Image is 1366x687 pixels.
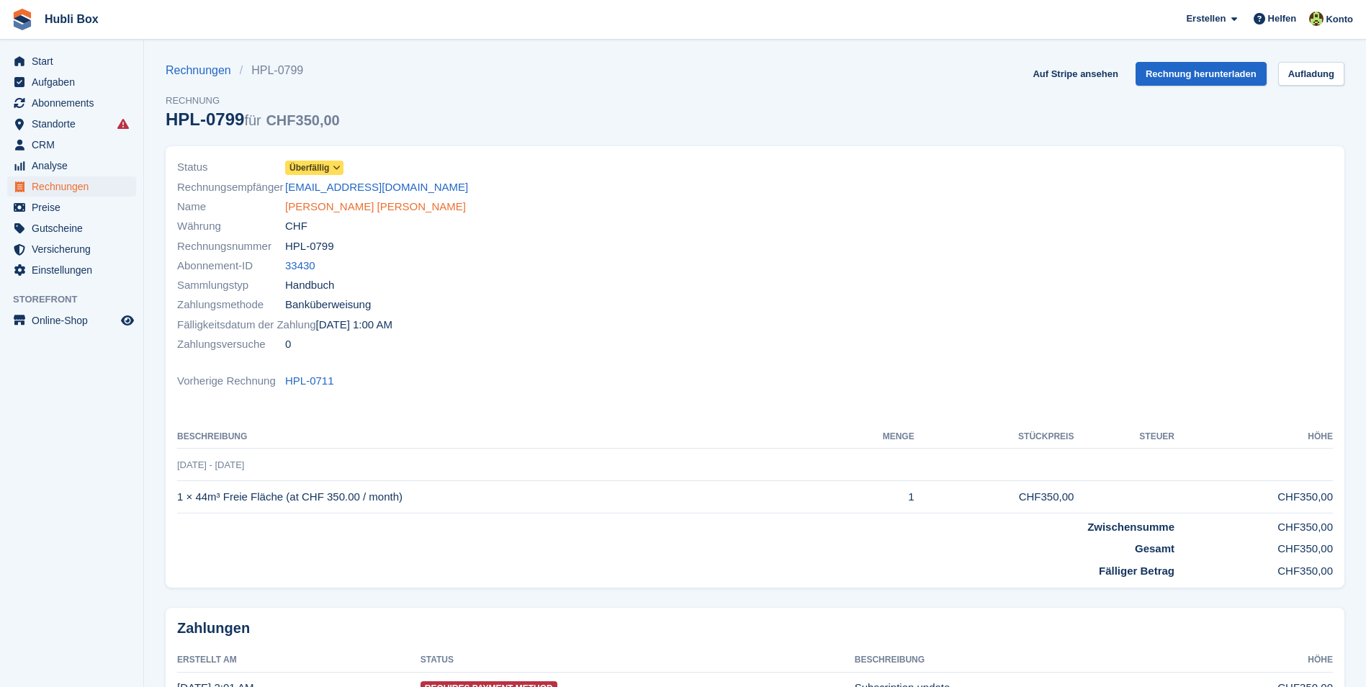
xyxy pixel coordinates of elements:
[177,159,285,176] span: Status
[177,258,285,274] span: Abonnement-ID
[177,459,244,470] span: [DATE] - [DATE]
[7,239,136,259] a: menu
[1136,62,1267,86] a: Rechnung herunterladen
[1174,535,1333,557] td: CHF350,00
[824,481,915,513] td: 1
[289,161,329,174] span: Überfällig
[166,62,240,79] a: Rechnungen
[177,199,285,215] span: Name
[7,135,136,155] a: menu
[13,292,143,307] span: Storefront
[166,62,340,79] nav: breadcrumbs
[7,93,136,113] a: menu
[285,199,466,215] a: [PERSON_NAME] [PERSON_NAME]
[39,7,104,31] a: Hubli Box
[32,197,118,217] span: Preise
[7,218,136,238] a: menu
[177,179,285,196] span: Rechnungsempfänger
[117,118,129,130] i: Es sind Fehler bei der Synchronisierung von Smart-Einträgen aufgetreten
[177,238,285,255] span: Rechnungsnummer
[1309,12,1324,26] img: Luca Space4you
[1278,62,1344,86] a: Aufladung
[32,218,118,238] span: Gutscheine
[7,260,136,280] a: menu
[285,258,315,274] a: 33430
[1099,565,1174,577] strong: Fälliger Betrag
[32,176,118,197] span: Rechnungen
[32,114,118,134] span: Standorte
[32,93,118,113] span: Abonnements
[285,238,334,255] span: HPL-0799
[1326,12,1353,27] span: Konto
[285,336,291,353] span: 0
[1158,649,1333,672] th: Höhe
[1027,62,1123,86] a: Auf Stripe ansehen
[824,426,915,449] th: MENGE
[32,310,118,331] span: Online-Shop
[177,218,285,235] span: Währung
[244,112,261,128] span: für
[285,373,334,390] a: HPL-0711
[1087,521,1174,533] strong: Zwischensumme
[7,197,136,217] a: menu
[32,51,118,71] span: Start
[285,218,307,235] span: CHF
[177,649,421,672] th: Erstellt am
[7,310,136,331] a: Speisekarte
[7,176,136,197] a: menu
[177,277,285,294] span: Sammlungstyp
[166,94,340,108] span: Rechnung
[1174,557,1333,580] td: CHF350,00
[421,649,855,672] th: Status
[855,649,1158,672] th: Beschreibung
[177,317,316,333] span: Fälligkeitsdatum der Zahlung
[7,156,136,176] a: menu
[32,239,118,259] span: Versicherung
[177,297,285,313] span: Zahlungsmethode
[915,481,1074,513] td: CHF350,00
[316,317,392,333] time: 2025-08-03 23:00:00 UTC
[32,260,118,280] span: Einstellungen
[7,72,136,92] a: menu
[177,336,285,353] span: Zahlungsversuche
[1135,542,1174,554] strong: Gesamt
[285,159,343,176] a: Überfällig
[177,373,285,390] span: Vorherige Rechnung
[177,619,1333,637] h2: Zahlungen
[1174,513,1333,535] td: CHF350,00
[177,426,824,449] th: Beschreibung
[1074,426,1174,449] th: Steuer
[285,277,334,294] span: Handbuch
[915,426,1074,449] th: Stückpreis
[32,135,118,155] span: CRM
[285,179,468,196] a: [EMAIL_ADDRESS][DOMAIN_NAME]
[285,297,371,313] span: Banküberweisung
[32,156,118,176] span: Analyse
[1174,481,1333,513] td: CHF350,00
[1174,426,1333,449] th: Höhe
[32,72,118,92] span: Aufgaben
[7,114,136,134] a: menu
[12,9,33,30] img: stora-icon-8386f47178a22dfd0bd8f6a31ec36ba5ce8667c1dd55bd0f319d3a0aa187defe.svg
[1268,12,1297,26] span: Helfen
[119,312,136,329] a: Vorschau-Shop
[1186,12,1226,26] span: Erstellen
[7,51,136,71] a: menu
[166,109,340,129] div: HPL-0799
[177,481,824,513] td: 1 × 44m³ Freie Fläche (at CHF 350.00 / month)
[266,112,339,128] span: CHF350,00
